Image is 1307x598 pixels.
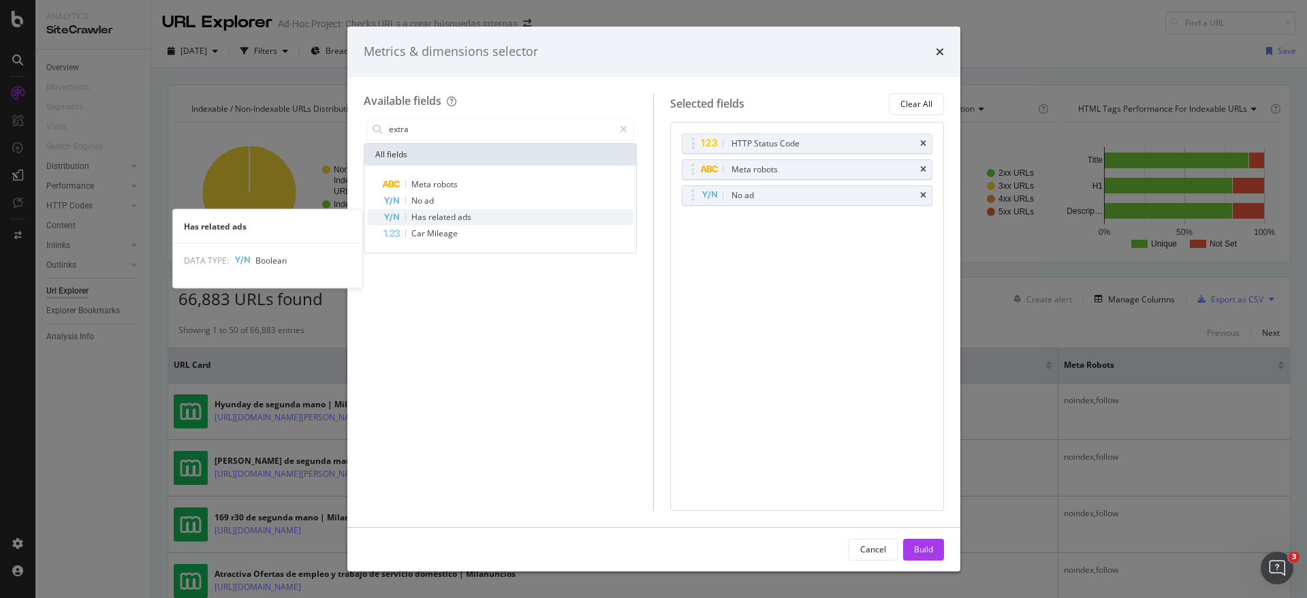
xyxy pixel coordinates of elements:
[1289,552,1300,563] span: 3
[411,211,428,223] span: Has
[364,43,538,61] div: Metrics & dimensions selector
[914,544,933,555] div: Build
[920,191,926,200] div: times
[731,163,778,176] div: Meta robots
[411,178,433,190] span: Meta
[936,43,944,61] div: times
[682,133,932,154] div: HTTP Status Codetimes
[670,96,744,112] div: Selected fields
[860,544,886,555] div: Cancel
[903,539,944,561] button: Build
[849,539,898,561] button: Cancel
[1261,552,1293,584] iframe: Intercom live chat
[424,195,434,206] span: ad
[889,93,944,115] button: Clear All
[920,140,926,148] div: times
[173,221,362,232] div: Has related ads
[458,211,471,223] span: ads
[920,166,926,174] div: times
[682,185,932,206] div: No adtimes
[364,144,637,166] div: All fields
[411,195,424,206] span: No
[364,93,441,108] div: Available fields
[428,211,458,223] span: related
[731,189,754,202] div: No ad
[388,119,614,140] input: Search by field name
[433,178,458,190] span: robots
[411,227,427,239] span: Car
[347,27,960,571] div: modal
[682,159,932,180] div: Meta robotstimes
[427,227,458,239] span: Mileage
[731,137,800,151] div: HTTP Status Code
[900,98,932,110] div: Clear All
